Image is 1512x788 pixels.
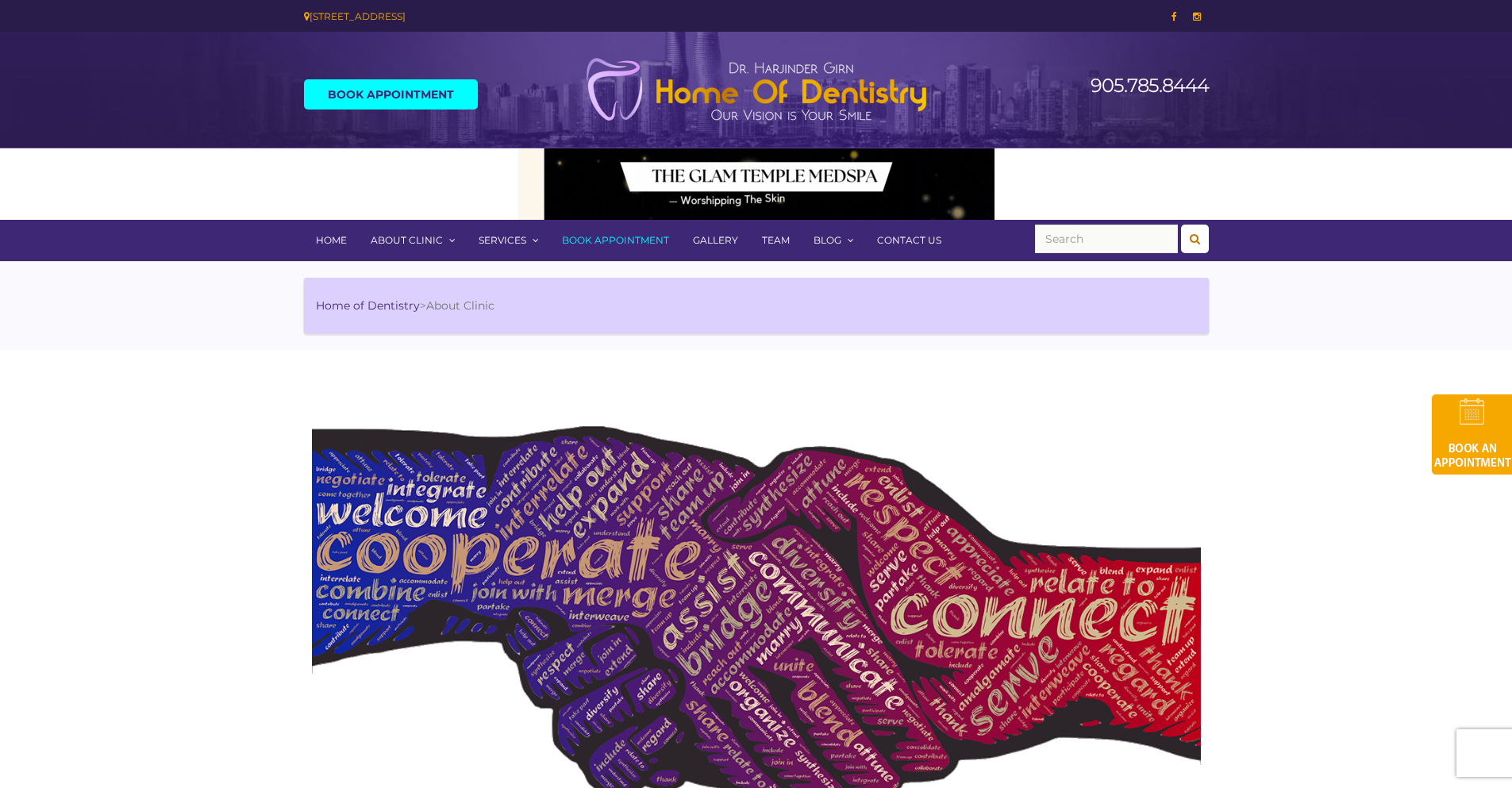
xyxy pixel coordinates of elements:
a: Services [467,220,550,261]
img: Medspa-Banner-Virtual-Consultation-2-1.gif [518,148,995,220]
a: Contact Us [865,220,953,261]
a: Book Appointment [550,220,681,261]
a: Team [750,220,802,261]
a: Home of Dentistry [316,298,420,313]
a: 905.785.8444 [1091,74,1209,97]
img: book-an-appointment-hod-gld.png [1432,394,1512,475]
a: Home [304,220,359,261]
a: Gallery [681,220,750,261]
img: Home of Dentistry [578,57,935,122]
input: Search [1035,225,1178,253]
a: About Clinic [359,220,467,261]
a: Blog [802,220,865,261]
div: [STREET_ADDRESS] [304,8,744,25]
a: Book Appointment [304,79,478,110]
li: > [316,298,494,314]
span: About Clinic [426,298,494,313]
